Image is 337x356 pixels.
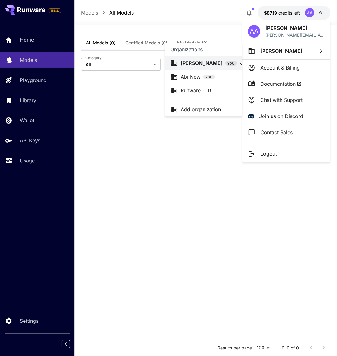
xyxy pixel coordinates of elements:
p: [PERSON_NAME] [181,59,223,67]
p: Runware LTD [181,87,212,94]
span: YOU [203,75,215,80]
p: Add organization [181,106,221,113]
span: YOU [225,61,237,66]
p: Abi New [181,73,201,80]
p: Organizations [170,46,203,53]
